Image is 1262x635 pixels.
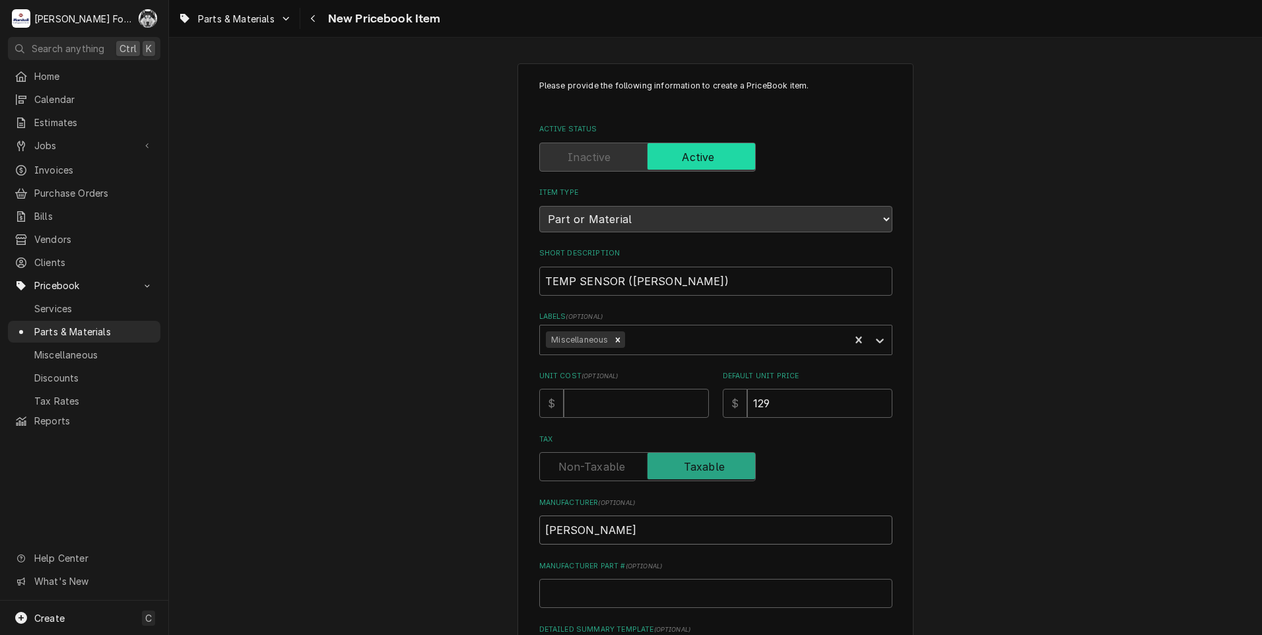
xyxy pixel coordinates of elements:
[34,232,154,246] span: Vendors
[8,205,160,227] a: Bills
[539,312,892,354] div: Labels
[8,390,160,412] a: Tax Rates
[8,251,160,273] a: Clients
[539,187,892,198] label: Item Type
[539,498,892,545] div: Manufacturer
[539,434,892,481] div: Tax
[34,255,154,269] span: Clients
[8,135,160,156] a: Go to Jobs
[34,279,134,292] span: Pricebook
[539,624,892,635] label: Detailed Summary Template
[566,313,603,320] span: ( optional )
[303,8,324,29] button: Navigate back
[139,9,157,28] div: C(
[34,116,154,129] span: Estimates
[539,561,892,608] div: Manufacturer Part #
[723,371,892,382] label: Default Unit Price
[198,12,275,26] span: Parts & Materials
[34,139,134,152] span: Jobs
[581,372,618,380] span: ( optional )
[539,434,892,445] label: Tax
[34,371,154,385] span: Discounts
[34,414,154,428] span: Reports
[723,389,747,418] div: $
[34,69,154,83] span: Home
[34,12,131,26] div: [PERSON_NAME] Food Equipment Service
[8,321,160,343] a: Parts & Materials
[34,348,154,362] span: Miscellaneous
[8,88,160,110] a: Calendar
[32,42,104,55] span: Search anything
[539,124,892,171] div: Active Status
[34,209,154,223] span: Bills
[654,626,691,633] span: ( optional )
[539,371,709,382] label: Unit Cost
[34,551,152,565] span: Help Center
[539,389,564,418] div: $
[34,92,154,106] span: Calendar
[8,37,160,60] button: Search anythingCtrlK
[119,42,137,55] span: Ctrl
[546,331,611,349] div: Miscellaneous
[8,570,160,592] a: Go to What's New
[539,143,892,172] div: Active
[539,371,709,418] div: Unit Cost
[8,410,160,432] a: Reports
[723,371,892,418] div: Default Unit Price
[34,302,154,316] span: Services
[539,124,892,135] label: Active Status
[8,112,160,133] a: Estimates
[539,561,892,572] label: Manufacturer Part #
[8,344,160,366] a: Miscellaneous
[539,248,892,259] label: Short Description
[539,187,892,232] div: Item Type
[539,80,892,104] p: Please provide the following information to create a PriceBook item.
[12,9,30,28] div: M
[146,42,152,55] span: K
[611,331,625,349] div: Remove Miscellaneous
[8,159,160,181] a: Invoices
[8,182,160,204] a: Purchase Orders
[139,9,157,28] div: Chris Murphy (103)'s Avatar
[8,275,160,296] a: Go to Pricebook
[626,562,663,570] span: ( optional )
[34,574,152,588] span: What's New
[8,547,160,569] a: Go to Help Center
[8,65,160,87] a: Home
[324,10,441,28] span: New Pricebook Item
[598,499,635,506] span: ( optional )
[8,367,160,389] a: Discounts
[34,394,154,408] span: Tax Rates
[34,613,65,624] span: Create
[539,312,892,322] label: Labels
[539,267,892,296] input: Name used to describe this Part or Material
[539,248,892,295] div: Short Description
[8,298,160,319] a: Services
[539,498,892,508] label: Manufacturer
[12,9,30,28] div: Marshall Food Equipment Service's Avatar
[34,325,154,339] span: Parts & Materials
[145,611,152,625] span: C
[173,8,297,30] a: Go to Parts & Materials
[34,163,154,177] span: Invoices
[8,228,160,250] a: Vendors
[34,186,154,200] span: Purchase Orders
